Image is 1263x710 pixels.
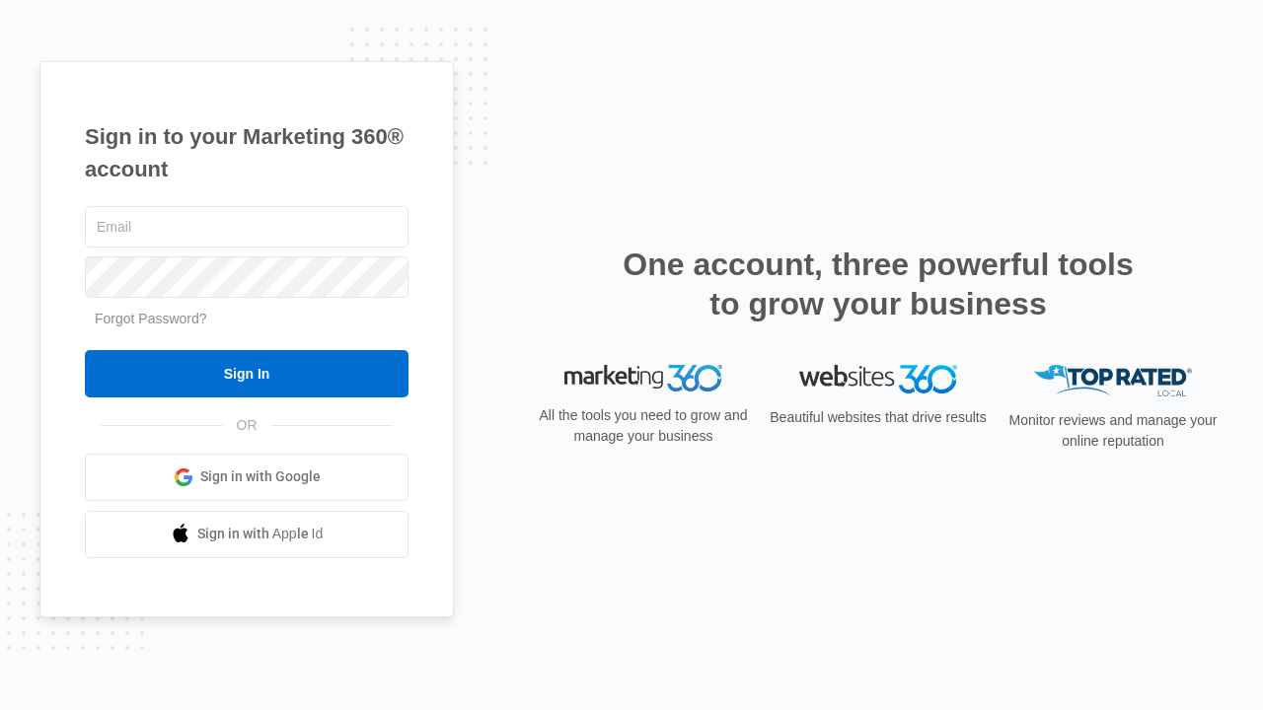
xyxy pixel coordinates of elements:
[223,415,271,436] span: OR
[533,405,754,447] p: All the tools you need to grow and manage your business
[85,120,409,185] h1: Sign in to your Marketing 360® account
[1034,365,1192,397] img: Top Rated Local
[564,365,722,392] img: Marketing 360
[85,350,409,397] input: Sign In
[799,365,957,393] img: Websites 360
[768,407,989,428] p: Beautiful websites that drive results
[617,245,1140,323] h2: One account, three powerful tools to grow your business
[85,454,409,501] a: Sign in with Google
[85,511,409,558] a: Sign in with Apple Id
[1003,410,1224,452] p: Monitor reviews and manage your online reputation
[95,311,207,326] a: Forgot Password?
[200,466,321,487] span: Sign in with Google
[85,206,409,248] input: Email
[197,524,324,544] span: Sign in with Apple Id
